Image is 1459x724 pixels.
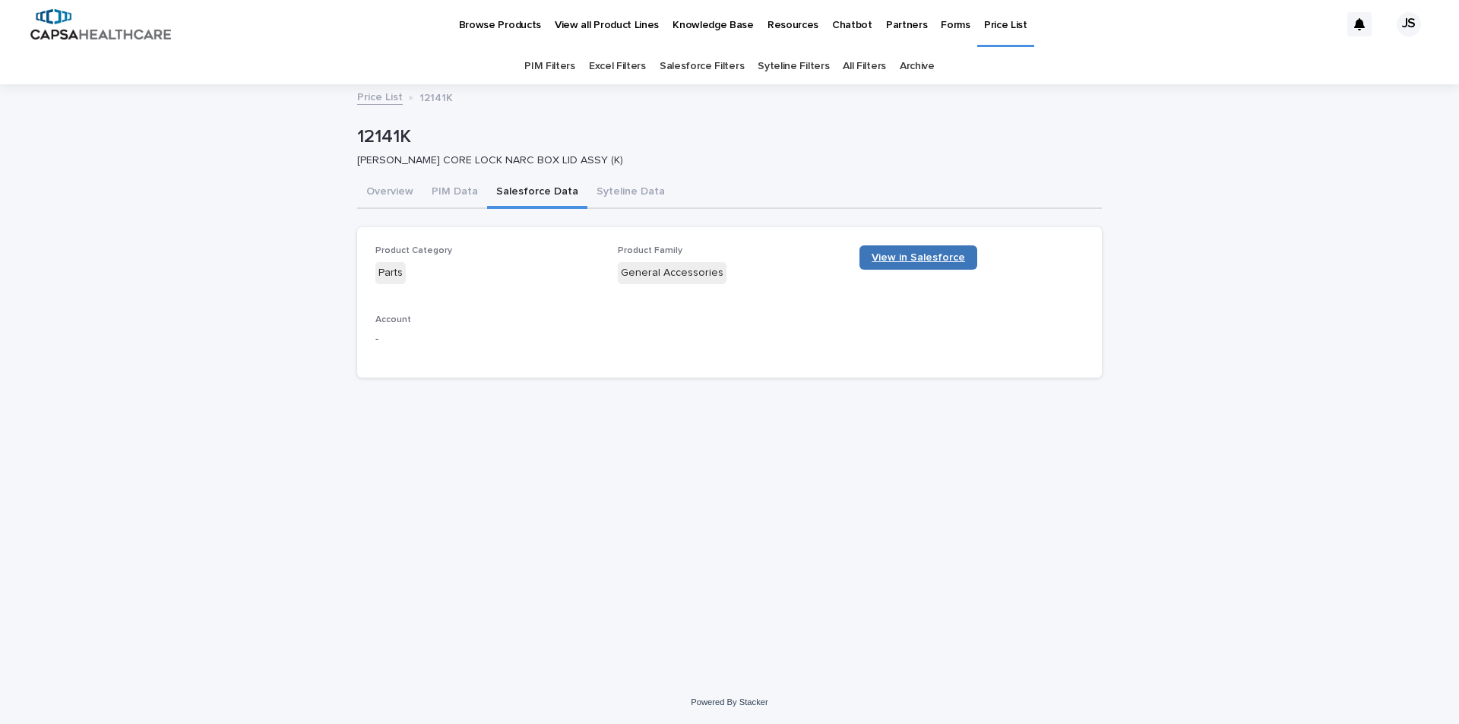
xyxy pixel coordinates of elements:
[758,49,829,84] a: Syteline Filters
[900,49,935,84] a: Archive
[524,49,575,84] a: PIM Filters
[1397,12,1421,36] div: JS
[357,126,1096,148] p: 12141K
[375,331,600,347] p: -
[691,697,767,707] a: Powered By Stacker
[357,87,403,105] a: Price List
[375,246,452,255] span: Product Category
[843,49,886,84] a: All Filters
[872,252,965,263] span: View in Salesforce
[589,49,646,84] a: Excel Filters
[375,315,411,324] span: Account
[618,246,682,255] span: Product Family
[660,49,744,84] a: Salesforce Filters
[618,262,726,284] div: General Accessories
[419,88,453,105] p: 12141K
[487,177,587,209] button: Salesforce Data
[423,177,487,209] button: PIM Data
[30,9,171,40] img: B5p4sRfuTuC72oLToeu7
[375,262,406,284] div: Parts
[357,154,1090,167] p: [PERSON_NAME] CORE LOCK NARC BOX LID ASSY (K)
[859,245,977,270] a: View in Salesforce
[587,177,674,209] button: Syteline Data
[357,177,423,209] button: Overview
